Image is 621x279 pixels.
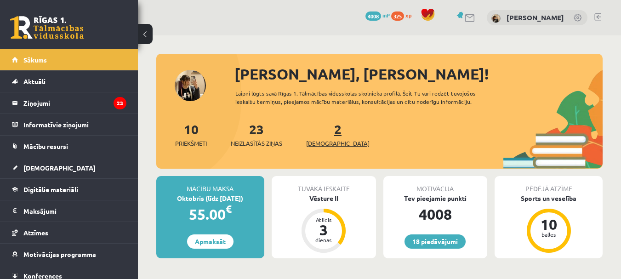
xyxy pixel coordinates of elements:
[23,114,126,135] legend: Informatīvie ziņojumi
[23,200,126,222] legend: Maksājumi
[391,11,404,21] span: 325
[405,234,466,249] a: 18 piedāvājumi
[495,176,603,194] div: Pēdējā atzīme
[175,121,207,148] a: 10Priekšmeti
[23,164,96,172] span: [DEMOGRAPHIC_DATA]
[495,194,603,254] a: Sports un veselība 10 balles
[10,16,84,39] a: Rīgas 1. Tālmācības vidusskola
[382,11,390,19] span: mP
[12,200,126,222] a: Maksājumi
[175,139,207,148] span: Priekšmeti
[310,217,337,222] div: Atlicis
[235,89,503,106] div: Laipni lūgts savā Rīgas 1. Tālmācības vidusskolas skolnieka profilā. Šeit Tu vari redzēt tuvojošo...
[272,194,376,254] a: Vēsture II Atlicis 3 dienas
[535,232,563,237] div: balles
[12,179,126,200] a: Digitālie materiāli
[12,71,126,92] a: Aktuāli
[23,250,96,258] span: Motivācijas programma
[23,92,126,114] legend: Ziņojumi
[495,194,603,203] div: Sports un veselība
[491,14,501,23] img: Emīlija Bēvalde
[383,203,488,225] div: 4008
[187,234,234,249] a: Apmaksāt
[507,13,564,22] a: [PERSON_NAME]
[23,77,46,85] span: Aktuāli
[12,92,126,114] a: Ziņojumi23
[310,237,337,243] div: dienas
[234,63,603,85] div: [PERSON_NAME], [PERSON_NAME]!
[23,56,47,64] span: Sākums
[12,114,126,135] a: Informatīvie ziņojumi
[365,11,390,19] a: 4008 mP
[12,244,126,265] a: Motivācijas programma
[231,121,282,148] a: 23Neizlasītās ziņas
[156,194,264,203] div: Oktobris (līdz [DATE])
[23,228,48,237] span: Atzīmes
[383,194,488,203] div: Tev pieejamie punkti
[23,185,78,194] span: Digitālie materiāli
[310,222,337,237] div: 3
[383,176,488,194] div: Motivācija
[12,49,126,70] a: Sākums
[114,97,126,109] i: 23
[12,222,126,243] a: Atzīmes
[23,142,68,150] span: Mācību resursi
[306,139,370,148] span: [DEMOGRAPHIC_DATA]
[535,217,563,232] div: 10
[226,202,232,216] span: €
[156,203,264,225] div: 55.00
[272,176,376,194] div: Tuvākā ieskaite
[306,121,370,148] a: 2[DEMOGRAPHIC_DATA]
[272,194,376,203] div: Vēsture II
[12,136,126,157] a: Mācību resursi
[156,176,264,194] div: Mācību maksa
[405,11,411,19] span: xp
[365,11,381,21] span: 4008
[391,11,416,19] a: 325 xp
[12,157,126,178] a: [DEMOGRAPHIC_DATA]
[231,139,282,148] span: Neizlasītās ziņas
